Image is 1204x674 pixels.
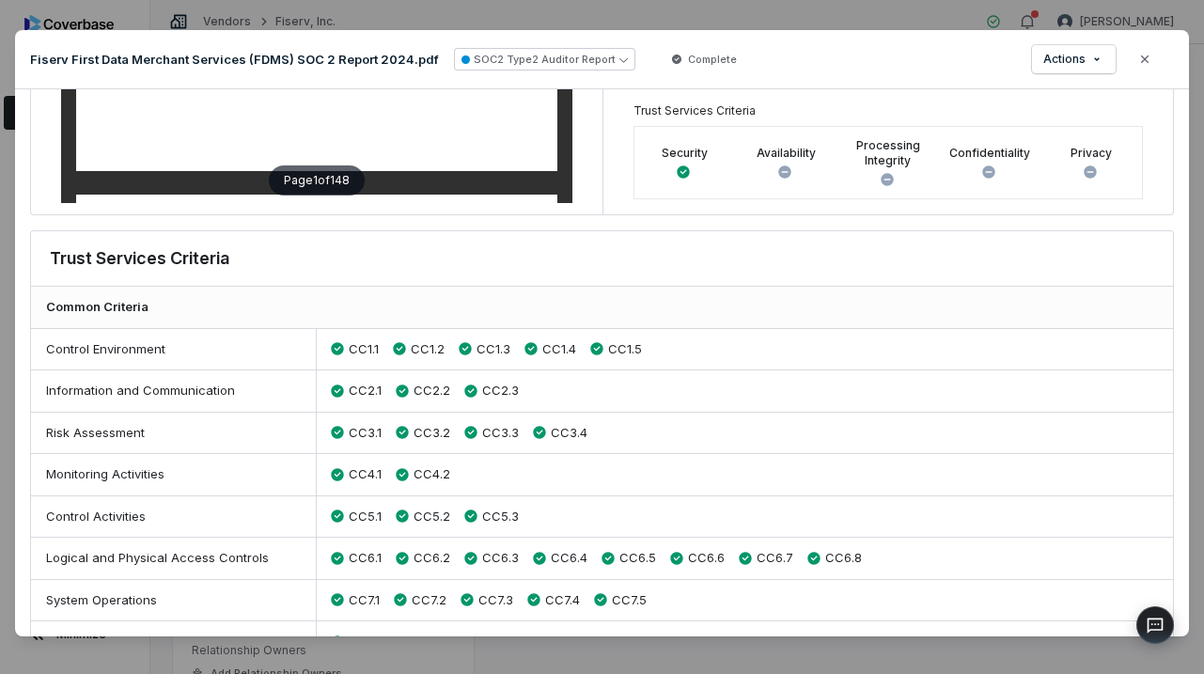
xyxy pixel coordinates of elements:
p: Fiserv First Data Merchant Services (FDMS) SOC 2 Report 2024.pdf [30,51,439,68]
div: Logical and Physical Access Controls [31,538,317,579]
label: Confidentiality [949,146,1030,161]
span: CC2.1 [349,382,382,400]
label: Availability [757,146,816,161]
span: CC6.6 [688,549,725,568]
span: CC7.2 [412,591,446,610]
h3: Trust Services Criteria [50,246,229,271]
div: Control Environment [31,329,317,370]
span: CC1.1 [349,340,379,359]
span: CC5.3 [482,508,519,526]
span: CC1.3 [477,340,510,359]
div: Common Criteria [31,287,1173,329]
span: CC7.3 [478,591,513,610]
label: Processing Integrity [849,138,927,168]
span: CC2.3 [482,382,519,400]
div: Information and Communication [31,370,317,412]
span: Complete [688,52,737,67]
div: Page 1 of 148 [269,165,365,196]
span: CC1.2 [411,340,445,359]
span: CC8.1 [349,633,382,651]
div: Monitoring Activities [31,454,317,495]
span: CC2.2 [414,382,450,400]
div: Risk Assessment [31,413,317,454]
button: Actions [1032,45,1116,73]
span: CC1.5 [608,340,642,359]
span: Actions [1043,52,1086,67]
span: CC6.5 [619,549,656,568]
span: CC6.2 [414,549,450,568]
span: CC6.3 [482,549,519,568]
span: CC7.4 [545,591,580,610]
span: Trust Services Criteria [633,103,756,118]
span: CC5.1 [349,508,382,526]
label: Security [662,146,708,161]
span: CC6.4 [551,549,587,568]
span: CC4.2 [414,465,450,484]
div: Change Management [31,621,317,663]
span: CC7.5 [612,591,647,610]
span: CC7.1 [349,591,380,610]
div: Control Activities [31,496,317,538]
span: CC1.4 [542,340,576,359]
span: CC4.1 [349,465,382,484]
span: CC6.1 [349,549,382,568]
button: SOC2 Type2 Auditor Report [454,48,635,71]
span: CC3.2 [414,424,450,443]
label: Privacy [1071,146,1112,161]
div: System Operations [31,580,317,621]
span: CC6.7 [757,549,793,568]
span: CC3.3 [482,424,519,443]
span: CC3.4 [551,424,587,443]
span: CC5.2 [414,508,450,526]
span: CC6.8 [825,549,862,568]
span: CC3.1 [349,424,382,443]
